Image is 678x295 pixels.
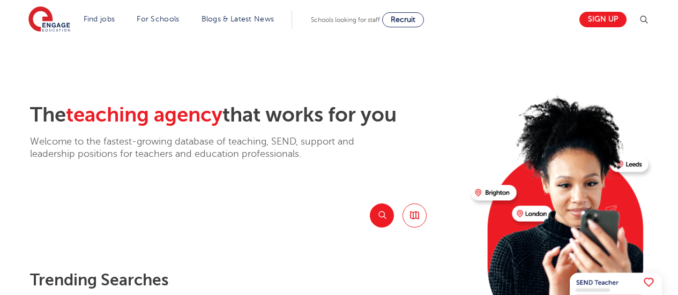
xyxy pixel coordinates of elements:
button: Search [370,203,394,228]
p: Trending searches [30,270,463,290]
a: Recruit [382,12,424,27]
h2: The that works for you [30,103,463,127]
a: For Schools [137,15,179,23]
a: Blogs & Latest News [202,15,274,23]
a: Sign up [579,12,627,27]
p: Welcome to the fastest-growing database of teaching, SEND, support and leadership positions for t... [30,135,384,161]
span: Schools looking for staff [311,16,380,24]
a: Find jobs [84,15,115,23]
span: teaching agency [66,103,222,126]
span: Recruit [391,16,415,24]
img: Engage Education [28,6,70,33]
